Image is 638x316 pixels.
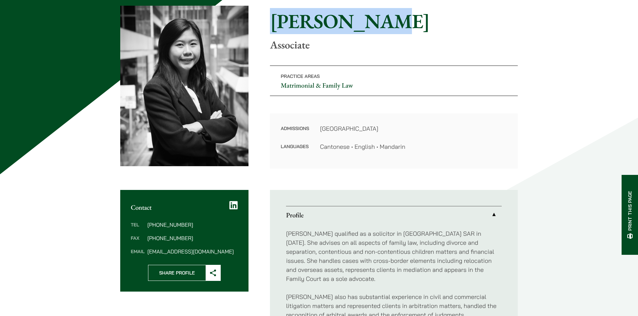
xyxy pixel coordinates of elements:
[286,229,502,283] p: [PERSON_NAME] qualified as a solicitor in [GEOGRAPHIC_DATA] SAR in [DATE]. She advises on all asp...
[281,142,309,151] dt: Languages
[147,222,238,227] dd: [PHONE_NUMBER]
[148,265,221,281] button: Share Profile
[281,73,320,79] span: Practice Areas
[147,249,238,254] dd: [EMAIL_ADDRESS][DOMAIN_NAME]
[281,124,309,142] dt: Admissions
[147,235,238,241] dd: [PHONE_NUMBER]
[131,235,145,249] dt: Fax
[270,9,518,33] h1: [PERSON_NAME]
[229,201,238,210] a: LinkedIn
[281,81,353,90] a: Matrimonial & Family Law
[286,206,502,224] a: Profile
[148,265,206,281] span: Share Profile
[320,124,507,133] dd: [GEOGRAPHIC_DATA]
[131,203,238,211] h2: Contact
[131,222,145,235] dt: Tel
[270,38,518,51] p: Associate
[131,249,145,254] dt: Email
[320,142,507,151] dd: Cantonese • English • Mandarin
